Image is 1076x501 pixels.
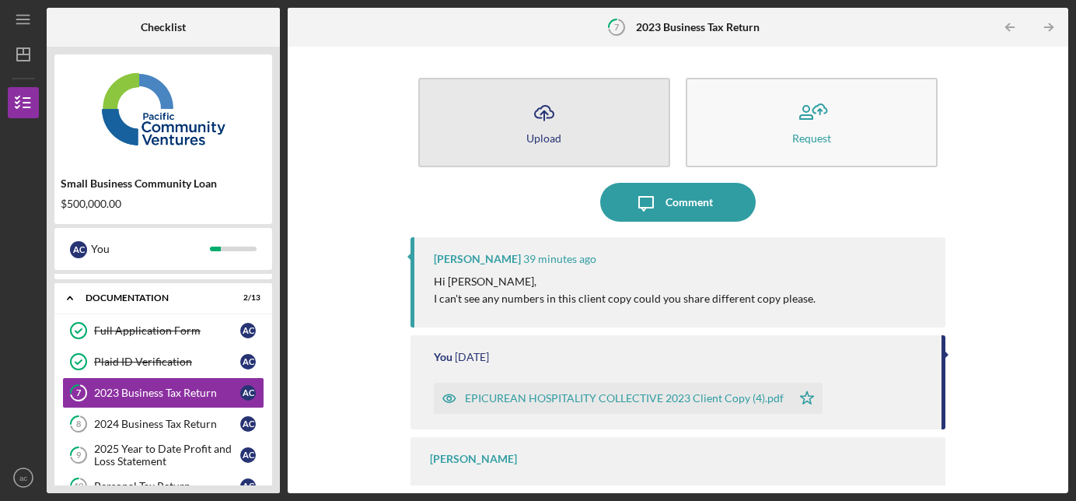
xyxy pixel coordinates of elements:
[62,440,264,471] a: 92025 Year to Date Profit and Loss Statementac
[19,474,27,482] text: ac
[62,315,264,346] a: Full Application Formac
[240,354,256,370] div: a c
[792,132,831,144] div: Request
[8,462,39,493] button: ac
[141,21,186,33] b: Checklist
[240,478,256,494] div: a c
[666,183,713,222] div: Comment
[76,419,81,429] tspan: 8
[61,177,266,190] div: Small Business Community Loan
[523,253,596,265] time: 2025-09-18 19:17
[240,416,256,432] div: a c
[76,450,82,461] tspan: 9
[434,273,816,308] p: Hi [PERSON_NAME], I can't see any numbers in this client copy could you share different copy please.
[600,183,756,222] button: Comment
[240,447,256,463] div: a c
[62,408,264,440] a: 82024 Business Tax Returnac
[94,443,240,468] div: 2025 Year to Date Profit and Loss Statement
[686,78,938,167] button: Request
[418,78,670,167] button: Upload
[54,62,272,156] img: Product logo
[94,387,240,399] div: 2023 Business Tax Return
[455,351,489,363] time: 2025-09-17 19:55
[94,480,240,492] div: Personal Tax Return
[62,377,264,408] a: 72023 Business Tax Returnac
[61,198,266,210] div: $500,000.00
[94,356,240,368] div: Plaid ID Verification
[465,392,784,405] div: EPICUREAN HOSPITALITY COLLECTIVE 2023 Client Copy (4).pdf
[430,453,517,465] div: [PERSON_NAME]
[526,132,561,144] div: Upload
[86,293,222,303] div: Documentation
[434,351,452,363] div: You
[232,293,260,303] div: 2 / 13
[91,236,210,262] div: You
[636,21,760,33] b: 2023 Business Tax Return
[76,388,82,398] tspan: 7
[94,324,240,337] div: Full Application Form
[434,383,823,414] button: EPICUREAN HOSPITALITY COLLECTIVE 2023 Client Copy (4).pdf
[62,346,264,377] a: Plaid ID Verificationac
[240,323,256,338] div: a c
[240,385,256,401] div: a c
[74,482,84,492] tspan: 10
[614,22,620,32] tspan: 7
[70,241,87,258] div: a c
[94,418,240,430] div: 2024 Business Tax Return
[434,253,521,265] div: [PERSON_NAME]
